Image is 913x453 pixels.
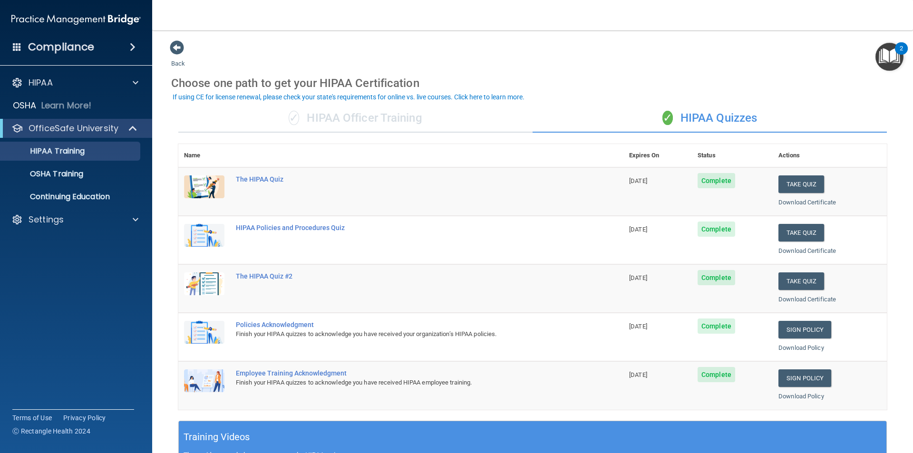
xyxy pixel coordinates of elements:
span: Ⓒ Rectangle Health 2024 [12,426,90,436]
a: Download Certificate [778,247,836,254]
button: Take Quiz [778,272,824,290]
span: ✓ [662,111,673,125]
p: OSHA [13,100,37,111]
h5: Training Videos [184,429,250,445]
div: HIPAA Policies and Procedures Quiz [236,224,576,231]
th: Name [178,144,230,167]
button: Take Quiz [778,224,824,241]
span: Complete [698,270,735,285]
div: Finish your HIPAA quizzes to acknowledge you have received your organization’s HIPAA policies. [236,328,576,340]
button: If using CE for license renewal, please check your state's requirements for online vs. live cours... [171,92,526,102]
a: Privacy Policy [63,413,106,423]
th: Status [692,144,773,167]
th: Expires On [623,144,692,167]
div: If using CE for license renewal, please check your state's requirements for online vs. live cours... [173,94,524,100]
div: Policies Acknowledgment [236,321,576,328]
p: Settings [29,214,64,225]
p: Continuing Education [6,192,136,202]
a: Settings [11,214,138,225]
a: HIPAA [11,77,138,88]
div: 2 [900,48,903,61]
img: PMB logo [11,10,141,29]
h4: Compliance [28,40,94,54]
a: Download Certificate [778,296,836,303]
div: The HIPAA Quiz #2 [236,272,576,280]
div: Finish your HIPAA quizzes to acknowledge you have received HIPAA employee training. [236,377,576,388]
div: HIPAA Quizzes [533,104,887,133]
div: Employee Training Acknowledgment [236,369,576,377]
p: OSHA Training [6,169,83,179]
div: HIPAA Officer Training [178,104,533,133]
button: Take Quiz [778,175,824,193]
p: HIPAA Training [6,146,85,156]
span: [DATE] [629,226,647,233]
span: ✓ [289,111,299,125]
span: [DATE] [629,323,647,330]
a: Sign Policy [778,369,831,387]
p: HIPAA [29,77,53,88]
p: OfficeSafe University [29,123,118,134]
p: Learn More! [41,100,92,111]
span: Complete [698,173,735,188]
a: Sign Policy [778,321,831,338]
iframe: Drift Widget Chat Controller [748,386,902,424]
a: OfficeSafe University [11,123,138,134]
span: [DATE] [629,371,647,378]
a: Back [171,48,185,67]
th: Actions [773,144,887,167]
button: Open Resource Center, 2 new notifications [875,43,903,71]
a: Download Policy [778,344,824,351]
span: [DATE] [629,177,647,184]
span: [DATE] [629,274,647,281]
div: Choose one path to get your HIPAA Certification [171,69,894,97]
a: Download Certificate [778,199,836,206]
span: Complete [698,318,735,334]
span: Complete [698,222,735,237]
a: Terms of Use [12,413,52,423]
span: Complete [698,367,735,382]
div: The HIPAA Quiz [236,175,576,183]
